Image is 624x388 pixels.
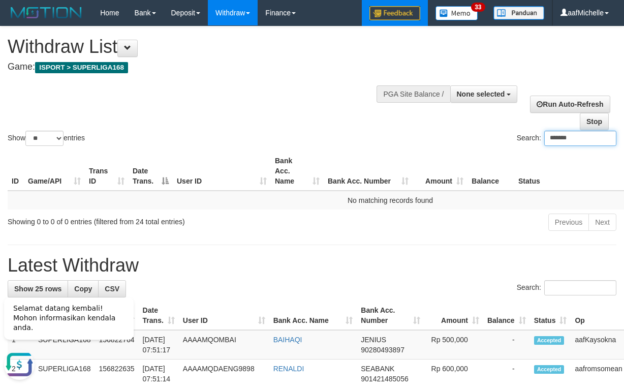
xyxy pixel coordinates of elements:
td: AAAAMQOMBAI [179,330,269,360]
td: [DATE] 07:51:17 [139,330,179,360]
h1: Withdraw List [8,37,406,57]
span: Selamat datang kembali! Mohon informasikan kendala anda. [13,16,115,43]
span: SEABANK [361,365,394,373]
th: Amount: activate to sort column ascending [424,301,483,330]
a: Run Auto-Refresh [530,96,610,113]
th: Date Trans.: activate to sort column descending [129,152,173,191]
td: - [483,330,530,360]
label: Show entries [8,131,85,146]
a: Show 25 rows [8,280,68,297]
button: Open LiveChat chat widget [4,61,35,92]
div: Showing 0 to 0 of 0 entries (filtered from 24 total entries) [8,213,253,227]
button: None selected [450,85,518,103]
input: Search: [544,131,616,146]
th: Bank Acc. Number: activate to sort column ascending [324,152,413,191]
th: Bank Acc. Name: activate to sort column ascending [269,301,357,330]
th: Game/API: activate to sort column ascending [24,152,85,191]
th: User ID: activate to sort column ascending [179,301,269,330]
span: CSV [105,285,119,293]
a: Previous [548,214,589,231]
span: Accepted [534,365,565,374]
label: Search: [517,131,616,146]
img: Feedback.jpg [369,6,420,20]
span: ISPORT > SUPERLIGA168 [35,62,128,73]
h4: Game: [8,62,406,72]
th: User ID: activate to sort column ascending [173,152,271,191]
a: Stop [580,113,609,130]
a: Next [588,214,616,231]
img: Button%20Memo.svg [435,6,478,20]
th: Date Trans.: activate to sort column ascending [139,301,179,330]
span: Copy [74,285,92,293]
input: Search: [544,280,616,295]
div: PGA Site Balance / [377,85,450,103]
th: Balance [467,152,514,191]
img: panduan.png [493,6,544,20]
h1: Latest Withdraw [8,255,616,276]
span: Accepted [534,336,565,345]
th: Bank Acc. Name: activate to sort column ascending [271,152,324,191]
span: JENIUS [361,336,386,344]
td: Rp 500,000 [424,330,483,360]
span: 33 [471,3,485,12]
span: Copy 90280493897 to clipboard [361,346,404,354]
a: BAIHAQI [273,336,302,344]
th: Balance: activate to sort column ascending [483,301,530,330]
span: Copy 901421485056 to clipboard [361,375,408,383]
a: CSV [98,280,126,297]
span: None selected [457,90,505,98]
select: Showentries [25,131,64,146]
th: ID [8,152,24,191]
th: Status: activate to sort column ascending [530,301,571,330]
th: Amount: activate to sort column ascending [413,152,467,191]
th: Trans ID: activate to sort column ascending [85,152,129,191]
label: Search: [517,280,616,295]
th: Bank Acc. Number: activate to sort column ascending [357,301,424,330]
img: MOTION_logo.png [8,5,85,20]
span: Show 25 rows [14,285,61,293]
a: Copy [68,280,99,297]
a: RENALDI [273,365,304,373]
